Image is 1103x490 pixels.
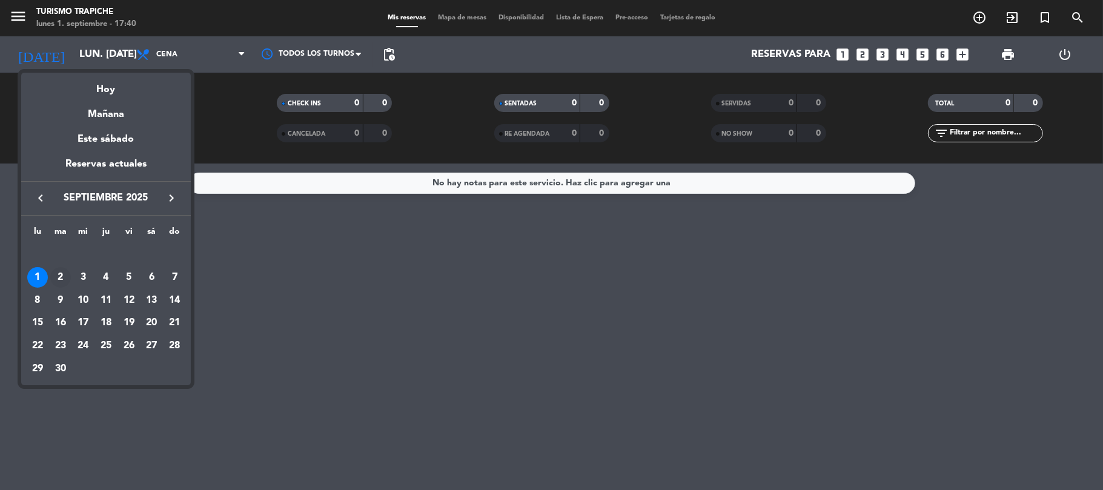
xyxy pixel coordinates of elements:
[49,289,72,312] td: 9 de septiembre de 2025
[51,190,161,206] span: septiembre 2025
[141,311,164,334] td: 20 de septiembre de 2025
[71,289,94,312] td: 10 de septiembre de 2025
[96,267,116,288] div: 4
[49,266,72,289] td: 2 de septiembre de 2025
[118,225,141,243] th: viernes
[71,334,94,357] td: 24 de septiembre de 2025
[27,267,48,288] div: 1
[27,359,48,379] div: 29
[118,311,141,334] td: 19 de septiembre de 2025
[26,289,49,312] td: 8 de septiembre de 2025
[21,98,191,122] div: Mañana
[141,313,162,333] div: 20
[94,225,118,243] th: jueves
[27,313,48,333] div: 15
[163,334,186,357] td: 28 de septiembre de 2025
[71,311,94,334] td: 17 de septiembre de 2025
[164,191,179,205] i: keyboard_arrow_right
[96,290,116,311] div: 11
[50,313,71,333] div: 16
[141,336,162,356] div: 27
[94,334,118,357] td: 25 de septiembre de 2025
[26,311,49,334] td: 15 de septiembre de 2025
[49,225,72,243] th: martes
[119,267,139,288] div: 5
[94,311,118,334] td: 18 de septiembre de 2025
[50,290,71,311] div: 9
[21,122,191,156] div: Este sábado
[96,313,116,333] div: 18
[141,334,164,357] td: 27 de septiembre de 2025
[161,190,182,206] button: keyboard_arrow_right
[73,290,93,311] div: 10
[119,336,139,356] div: 26
[73,336,93,356] div: 24
[141,225,164,243] th: sábado
[30,190,51,206] button: keyboard_arrow_left
[27,336,48,356] div: 22
[164,336,185,356] div: 28
[164,313,185,333] div: 21
[141,267,162,288] div: 6
[141,266,164,289] td: 6 de septiembre de 2025
[33,191,48,205] i: keyboard_arrow_left
[73,313,93,333] div: 17
[26,266,49,289] td: 1 de septiembre de 2025
[164,290,185,311] div: 14
[118,266,141,289] td: 5 de septiembre de 2025
[118,334,141,357] td: 26 de septiembre de 2025
[118,289,141,312] td: 12 de septiembre de 2025
[26,225,49,243] th: lunes
[141,289,164,312] td: 13 de septiembre de 2025
[21,156,191,181] div: Reservas actuales
[163,225,186,243] th: domingo
[49,357,72,380] td: 30 de septiembre de 2025
[71,266,94,289] td: 3 de septiembre de 2025
[96,336,116,356] div: 25
[94,266,118,289] td: 4 de septiembre de 2025
[50,336,71,356] div: 23
[164,267,185,288] div: 7
[49,311,72,334] td: 16 de septiembre de 2025
[26,357,49,380] td: 29 de septiembre de 2025
[141,290,162,311] div: 13
[26,334,49,357] td: 22 de septiembre de 2025
[94,289,118,312] td: 11 de septiembre de 2025
[71,225,94,243] th: miércoles
[49,334,72,357] td: 23 de septiembre de 2025
[50,267,71,288] div: 2
[163,266,186,289] td: 7 de septiembre de 2025
[119,290,139,311] div: 12
[163,289,186,312] td: 14 de septiembre de 2025
[27,290,48,311] div: 8
[119,313,139,333] div: 19
[21,73,191,98] div: Hoy
[26,243,186,266] td: SEP.
[73,267,93,288] div: 3
[163,311,186,334] td: 21 de septiembre de 2025
[50,359,71,379] div: 30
